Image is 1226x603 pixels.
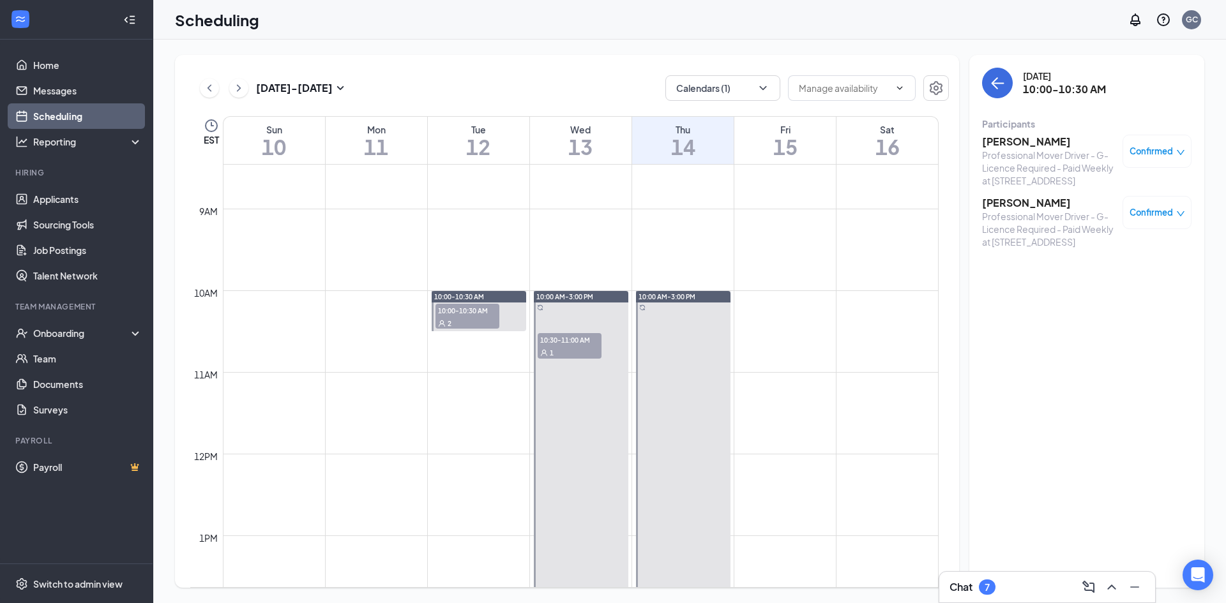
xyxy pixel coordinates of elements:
h1: 14 [632,136,734,158]
div: 9am [197,204,220,218]
div: Reporting [33,135,143,148]
button: Settings [923,75,949,101]
div: Fri [734,123,836,136]
div: 1pm [197,531,220,545]
a: Applicants [33,186,142,212]
div: [DATE] [1023,70,1106,82]
svg: User [540,349,548,357]
span: 1 [550,348,554,357]
span: 10:30-11:00 AM [538,333,602,346]
div: GC [1186,14,1198,25]
svg: Settings [15,577,28,590]
button: Minimize [1124,577,1145,597]
h3: Chat [950,580,972,594]
h1: Scheduling [175,9,259,31]
button: back-button [982,68,1013,98]
div: Team Management [15,301,140,312]
svg: Clock [204,118,219,133]
div: 7 [985,582,990,593]
div: Thu [632,123,734,136]
span: Confirmed [1130,145,1173,158]
svg: ChevronUp [1104,579,1119,595]
span: down [1176,148,1185,157]
h3: [PERSON_NAME] [982,135,1116,149]
span: 10:00-10:30 AM [434,292,484,301]
svg: ChevronDown [895,83,905,93]
div: Tue [428,123,529,136]
svg: Notifications [1128,12,1143,27]
input: Manage availability [799,81,889,95]
svg: UserCheck [15,327,28,339]
div: 12pm [192,449,220,463]
svg: ChevronLeft [203,80,216,96]
h1: 11 [326,136,427,158]
span: 2 [448,319,451,328]
h3: [DATE] - [DATE] [256,81,333,95]
h1: 16 [836,136,938,158]
span: 10:00-10:30 AM [435,304,499,316]
a: August 11, 2025 [326,117,427,164]
svg: SmallChevronDown [333,80,348,96]
span: EST [204,133,219,146]
button: ChevronLeft [200,78,219,98]
a: Job Postings [33,237,142,263]
svg: Collapse [123,13,136,26]
button: ChevronUp [1101,577,1122,597]
div: Sat [836,123,938,136]
h3: 10:00-10:30 AM [1023,82,1106,96]
h1: 12 [428,136,529,158]
svg: ComposeMessage [1081,579,1096,595]
div: Sun [223,123,325,136]
button: ComposeMessage [1078,577,1099,597]
a: Scheduling [33,103,142,129]
div: Professional Mover Driver - G-Licence Required - Paid Weekly at [STREET_ADDRESS] [982,149,1116,187]
svg: Minimize [1127,579,1142,595]
div: Payroll [15,435,140,446]
a: Sourcing Tools [33,212,142,237]
a: Documents [33,371,142,397]
div: 10am [192,286,220,300]
svg: ChevronDown [757,82,769,94]
svg: Sync [537,304,543,311]
a: August 12, 2025 [428,117,529,164]
div: Open Intercom Messenger [1183,560,1213,590]
h3: [PERSON_NAME] [982,196,1116,210]
a: August 14, 2025 [632,117,734,164]
svg: ArrowLeft [990,75,1005,91]
div: Participants [982,117,1192,130]
div: Wed [530,123,632,136]
button: ChevronRight [229,78,248,98]
a: August 13, 2025 [530,117,632,164]
div: Mon [326,123,427,136]
svg: WorkstreamLogo [14,13,27,26]
div: Hiring [15,167,140,178]
a: August 16, 2025 [836,117,938,164]
div: Switch to admin view [33,577,123,590]
h1: 13 [530,136,632,158]
svg: QuestionInfo [1156,12,1171,27]
svg: ChevronRight [232,80,245,96]
div: Onboarding [33,327,132,339]
a: Team [33,346,142,371]
svg: Analysis [15,135,28,148]
span: down [1176,209,1185,218]
button: Calendars (1)ChevronDown [665,75,780,101]
a: August 10, 2025 [223,117,325,164]
a: Surveys [33,397,142,422]
a: Home [33,52,142,78]
div: 11am [192,368,220,382]
a: Messages [33,78,142,103]
span: 10:00 AM-3:00 PM [536,292,593,301]
h1: 15 [734,136,836,158]
a: Talent Network [33,263,142,288]
div: Professional Mover Driver - G-Licence Required - Paid Weekly at [STREET_ADDRESS] [982,210,1116,248]
svg: Sync [639,304,646,311]
svg: User [438,320,446,327]
h1: 10 [223,136,325,158]
a: August 15, 2025 [734,117,836,164]
svg: Settings [928,80,944,96]
a: PayrollCrown [33,454,142,480]
span: Confirmed [1130,206,1173,219]
span: 10:00 AM-3:00 PM [639,292,695,301]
